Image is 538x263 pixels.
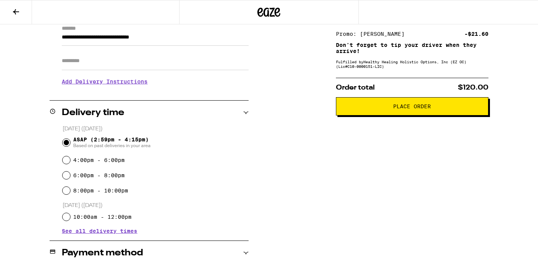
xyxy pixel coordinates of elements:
label: 6:00pm - 8:00pm [73,172,125,178]
h2: Delivery time [62,108,124,117]
span: $120.00 [458,84,488,91]
div: -$21.60 [464,31,488,37]
div: Fulfilled by Healthy Healing Holistic Options, Inc (EZ OC) (Lic# C10-0000151-LIC ) [336,59,488,69]
label: 4:00pm - 6:00pm [73,157,125,163]
p: Don't forget to tip your driver when they arrive! [336,42,488,54]
button: See all delivery times [62,228,137,234]
label: 8:00pm - 10:00pm [73,188,128,194]
span: Order total [336,84,375,91]
span: Hi. Need any help? [5,5,55,11]
p: [DATE] ([DATE]) [63,125,249,133]
span: Place Order [393,104,431,109]
span: ASAP (2:59pm - 4:15pm) [73,136,151,149]
label: 10:00am - 12:00pm [73,214,132,220]
button: Place Order [336,97,488,115]
p: We'll contact you at [PHONE_NUMBER] when we arrive [62,90,249,96]
h2: Payment method [62,249,143,258]
div: Promo: [PERSON_NAME] [336,31,410,37]
p: [DATE] ([DATE]) [63,202,249,209]
div: $37.60 [468,19,488,24]
span: Based on past deliveries in your area [73,143,151,149]
h3: Add Delivery Instructions [62,73,249,90]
